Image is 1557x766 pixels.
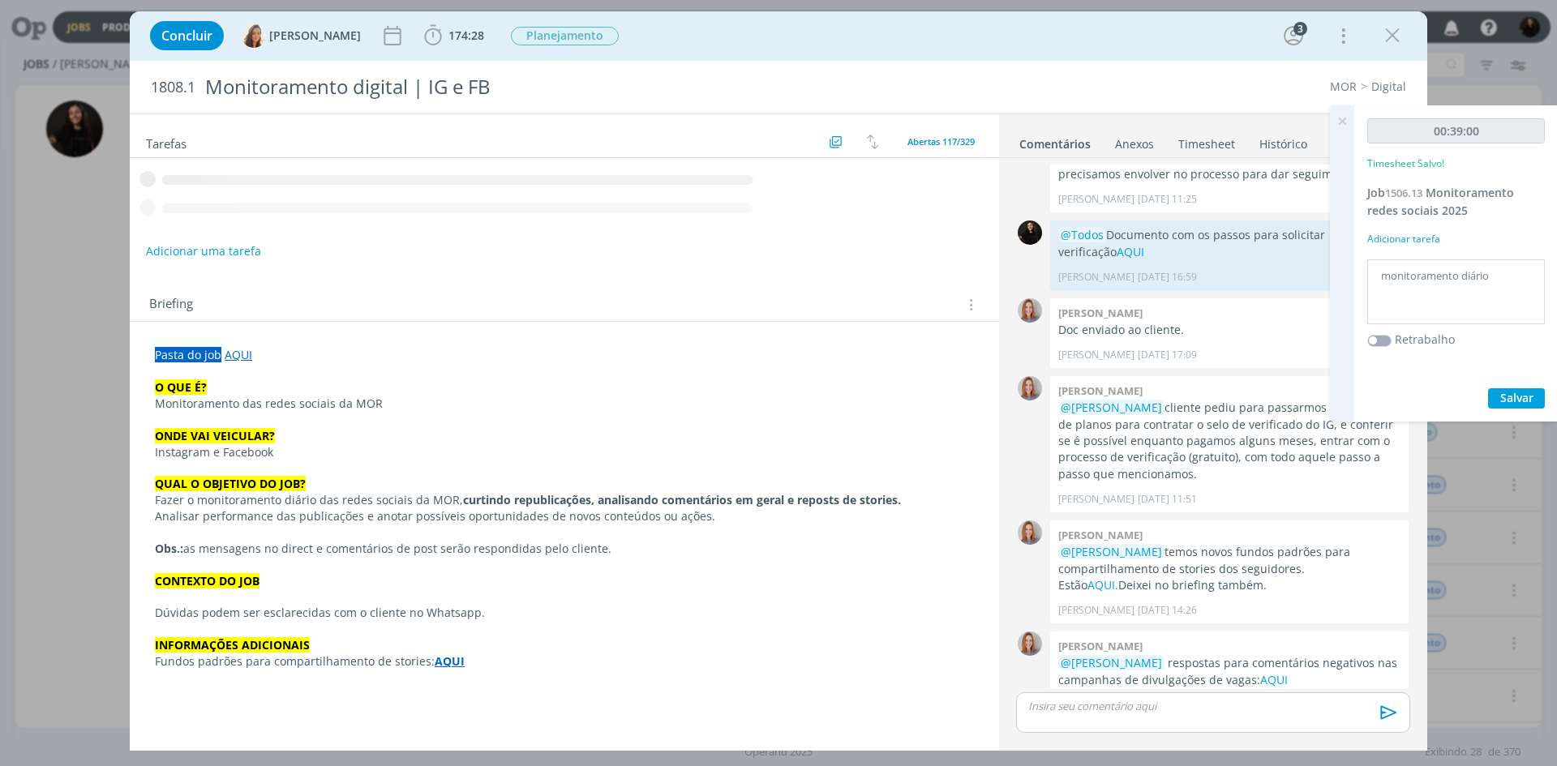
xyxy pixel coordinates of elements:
a: AQUI [1117,244,1144,259]
button: V[PERSON_NAME] [242,24,361,48]
b: [PERSON_NAME] [1058,306,1143,320]
a: AQUI [435,653,465,669]
button: Salvar [1488,388,1545,409]
span: 1808.1 [151,79,195,96]
div: dialog [130,11,1427,751]
a: MOR [1330,79,1357,94]
span: Abertas 117/329 [907,135,975,148]
span: @[PERSON_NAME] [1061,544,1162,559]
span: [DATE] 17:09 [1138,348,1197,362]
a: Timesheet [1177,129,1236,152]
strong: QUAL O OBJETIVO DO JOB? [155,476,306,491]
span: 1506.13 [1385,186,1422,200]
p: as mensagens no direct e comentários de post serão respondidas pelo cliente. [155,541,974,557]
span: @[PERSON_NAME] [1061,400,1162,415]
b: [PERSON_NAME] [1058,528,1143,542]
p: Doc enviado ao cliente. [1058,322,1400,338]
p: Fazer o monitoramento diário das redes sociais da MOR, [155,492,974,508]
a: AQUI [1260,672,1288,687]
button: Adicionar uma tarefa [145,237,262,266]
strong: ONDE VAI VEICULAR? [155,428,275,443]
span: @Todos [1061,227,1104,242]
p: Monitoramento das redes sociais da MOR [155,396,974,412]
p: [PERSON_NAME] [1058,603,1135,618]
img: S [1018,220,1042,245]
p: respostas para comentários negativos nas campanhas de divulgações de vagas: [1058,655,1400,688]
button: 174:28 [420,23,488,49]
a: Digital [1371,79,1406,94]
label: Retrabalho [1395,331,1455,348]
strong: INFORMAÇÕES ADICIONAIS [155,637,310,653]
a: Histórico [1259,129,1308,152]
span: [DATE] 11:51 [1138,492,1197,507]
p: [PERSON_NAME] [1058,492,1135,507]
span: Pasta do job [155,347,221,362]
a: Comentários [1019,129,1092,152]
button: Planejamento [510,26,620,46]
b: [PERSON_NAME] [1058,383,1143,398]
span: Briefing [149,294,193,315]
span: Planejamento [511,27,619,45]
a: AQUI. [1087,577,1118,593]
p: temos novos fundos padrões para compartilhamento de stories dos seguidores. Estão Deixei no brief... [1058,544,1400,593]
span: [PERSON_NAME] [269,30,361,41]
div: Anexos [1115,136,1154,152]
img: A [1018,631,1042,656]
div: Monitoramento digital | IG e FB [199,67,877,107]
span: [DATE] 11:25 [1138,192,1197,207]
p: Dúvidas podem ser esclarecidas com o cliente no Whatsapp. [155,605,974,621]
img: A [1018,376,1042,400]
p: Instagram e Facebook [155,444,974,460]
p: Fundos padrões para compartilhamento de stories: [155,653,974,670]
span: Salvar [1500,390,1533,405]
div: Adicionar tarefa [1367,232,1545,246]
a: AQUI [225,347,252,362]
p: [PERSON_NAME] [1058,192,1135,207]
img: V [242,24,266,48]
strong: CONTEXTO DO JOB [155,573,259,588]
b: [PERSON_NAME] [1058,639,1143,653]
span: @[PERSON_NAME] [1061,655,1162,670]
p: cliente pediu para passarmos os valores de planos para contratar o selo de verificado do IG, e co... [1058,400,1400,482]
button: 3 [1280,23,1306,49]
a: Job1506.13Monitoramento redes sociais 2025 [1367,185,1514,218]
span: Monitoramento redes sociais 2025 [1367,185,1514,218]
p: [PERSON_NAME] [1058,270,1135,285]
img: A [1018,298,1042,323]
span: [DATE] 14:26 [1138,603,1197,618]
p: Analisar performance das publicações e anotar possíveis oportunidades de novos conteúdos ou ações. [155,508,974,524]
img: arrow-down-up.svg [867,135,878,149]
div: 3 [1293,22,1307,36]
p: Timesheet Salvo! [1367,156,1444,171]
p: [PERSON_NAME] [1058,348,1135,362]
span: 174:28 [448,28,484,43]
span: Tarefas [146,132,187,152]
span: Concluir [161,29,212,42]
strong: Obs.: [155,541,183,556]
strong: curtindo republicações, analisando comentários em geral e reposts de stories. [463,492,901,507]
img: A [1018,520,1042,545]
p: Documento com os passos para solicitar verificação [1058,227,1400,260]
strong: O QUE É? [155,379,207,395]
button: Concluir [150,21,224,50]
span: [DATE] 16:59 [1138,270,1197,285]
